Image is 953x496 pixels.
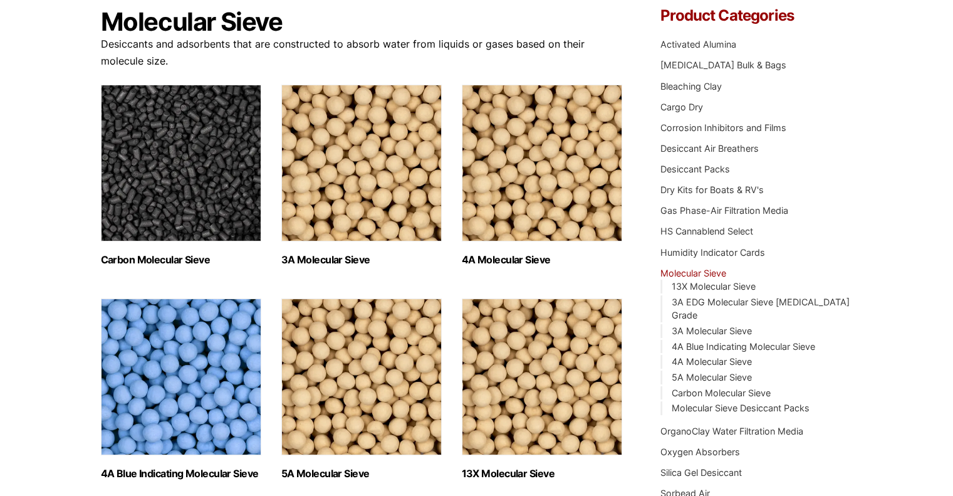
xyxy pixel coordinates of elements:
a: HS Cannablend Select [660,226,753,236]
a: Visit product category 3A Molecular Sieve [281,85,442,266]
h2: 4A Molecular Sieve [462,254,622,266]
a: OrganoClay Water Filtration Media [660,426,803,436]
img: 3A Molecular Sieve [281,85,442,241]
a: Carbon Molecular Sieve [671,388,770,398]
h2: 5A Molecular Sieve [281,468,442,480]
img: 4A Molecular Sieve [462,85,622,241]
h2: 3A Molecular Sieve [281,254,442,266]
h4: Product Categories [660,8,852,23]
a: 4A Molecular Sieve [671,356,751,367]
img: 13X Molecular Sieve [462,298,622,455]
img: Carbon Molecular Sieve [101,85,261,241]
a: Visit product category 4A Blue Indicating Molecular Sieve [101,298,261,480]
a: Visit product category 4A Molecular Sieve [462,85,622,266]
p: Desiccants and adsorbents that are constructed to absorb water from liquids or gases based on the... [101,36,623,70]
a: Gas Phase-Air Filtration Media [660,205,788,216]
a: Desiccant Packs [660,164,730,174]
a: Corrosion Inhibitors and Films [660,122,786,133]
a: Molecular Sieve Desiccant Packs [671,403,809,413]
a: Dry Kits for Boats & RV's [660,184,764,195]
h2: 13X Molecular Sieve [462,468,622,480]
h2: 4A Blue Indicating Molecular Sieve [101,468,261,480]
a: Cargo Dry [660,102,703,112]
a: 3A Molecular Sieve [671,325,751,336]
h2: Carbon Molecular Sieve [101,254,261,266]
a: Bleaching Clay [660,81,722,92]
a: Visit product category 13X Molecular Sieve [462,298,622,480]
img: 5A Molecular Sieve [281,298,442,455]
a: 13X Molecular Sieve [671,281,755,292]
a: Activated Alumina [660,39,736,50]
a: Molecular Sieve [660,268,726,278]
img: 4A Blue Indicating Molecular Sieve [101,298,261,455]
a: 3A EDG Molecular Sieve [MEDICAL_DATA] Grade [671,297,849,321]
a: Desiccant Air Breathers [660,143,759,154]
h1: Molecular Sieve [101,8,623,36]
a: Oxygen Absorbers [660,446,740,457]
a: 5A Molecular Sieve [671,372,751,383]
a: Silica Gel Desiccant [660,467,742,478]
a: Humidity Indicator Cards [660,247,765,258]
a: Visit product category Carbon Molecular Sieve [101,85,261,266]
a: Visit product category 5A Molecular Sieve [281,298,442,480]
a: [MEDICAL_DATA] Bulk & Bags [660,60,786,70]
a: 4A Blue Indicating Molecular Sieve [671,341,815,352]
